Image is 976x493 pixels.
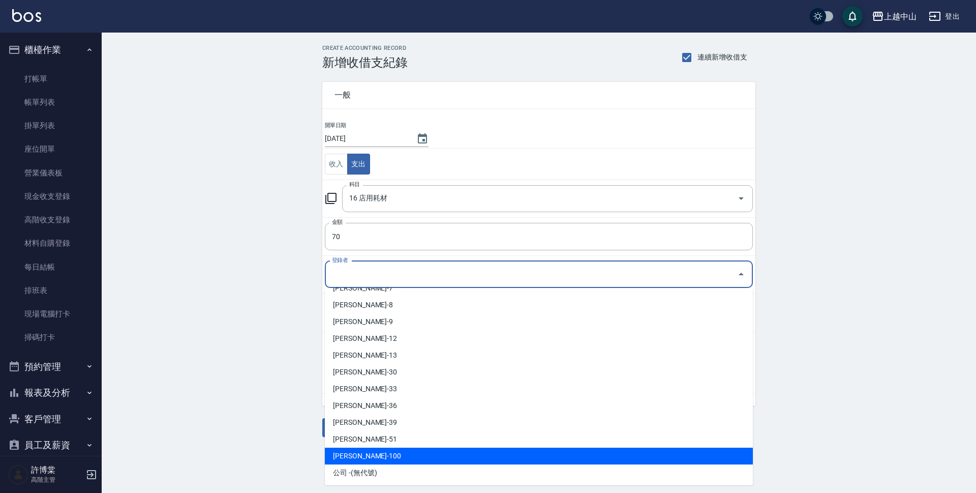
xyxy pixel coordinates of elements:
[325,381,753,397] li: [PERSON_NAME]-33
[322,45,408,51] h2: CREATE ACCOUNTING RECORD
[4,354,98,380] button: 預約管理
[4,67,98,91] a: 打帳單
[332,256,348,264] label: 登錄者
[884,10,917,23] div: 上越中山
[4,137,98,161] a: 座位開單
[325,330,753,347] li: [PERSON_NAME]-12
[325,397,753,414] li: [PERSON_NAME]-36
[4,37,98,63] button: 櫃檯作業
[322,55,408,70] h3: 新增收借支紀錄
[4,255,98,279] a: 每日結帳
[4,185,98,208] a: 現金收支登錄
[733,190,749,207] button: Open
[697,52,747,63] span: 連續新增收借支
[325,280,753,297] li: [PERSON_NAME]-7
[349,181,360,188] label: 科目
[325,448,753,465] li: [PERSON_NAME]-100
[325,154,370,175] div: text alignment
[4,302,98,326] a: 現場電腦打卡
[4,380,98,406] button: 報表及分析
[925,7,964,26] button: 登出
[322,418,355,437] button: 新增
[325,465,753,481] li: 公司 -(無代號)
[325,431,753,448] li: [PERSON_NAME]-51
[4,279,98,302] a: 排班表
[4,208,98,231] a: 高階收支登錄
[347,154,370,175] button: centered
[4,231,98,255] a: 材料自購登錄
[325,364,753,381] li: [PERSON_NAME]-30
[325,130,406,147] input: YYYY/MM/DD
[334,90,743,100] span: 一般
[4,114,98,137] a: 掛單列表
[12,9,41,22] img: Logo
[325,414,753,431] li: [PERSON_NAME]-39
[4,432,98,458] button: 員工及薪資
[325,313,753,330] li: [PERSON_NAME]-9
[4,406,98,432] button: 客戶管理
[4,91,98,114] a: 帳單列表
[4,326,98,349] a: 掃碼打卡
[325,297,753,313] li: [PERSON_NAME]-8
[325,347,753,364] li: [PERSON_NAME]-13
[733,266,749,282] button: Close
[31,465,83,475] h5: 許博棠
[410,127,435,151] button: Choose date, selected date is 2025-09-13
[842,6,863,26] button: save
[332,218,343,226] label: 金額
[868,6,921,27] button: 上越中山
[31,475,83,484] p: 高階主管
[325,122,346,129] label: 開單日期
[8,465,28,485] img: Person
[4,161,98,185] a: 營業儀表板
[325,154,348,175] button: left aligned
